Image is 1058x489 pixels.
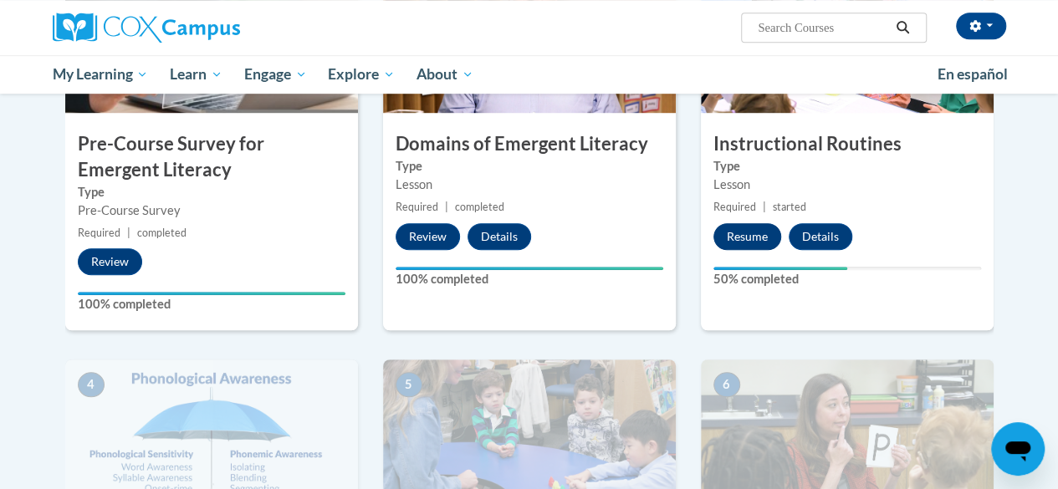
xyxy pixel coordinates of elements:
[78,292,345,295] div: Your progress
[328,64,395,84] span: Explore
[78,295,345,313] label: 100% completed
[42,55,160,94] a: My Learning
[468,223,531,250] button: Details
[233,55,318,94] a: Engage
[713,223,781,250] button: Resume
[244,64,307,84] span: Engage
[701,131,994,157] h3: Instructional Routines
[52,64,148,84] span: My Learning
[991,422,1045,476] iframe: Button to launch messaging window
[78,248,142,275] button: Review
[127,227,130,239] span: |
[396,372,422,397] span: 5
[713,201,756,213] span: Required
[713,176,981,194] div: Lesson
[383,131,676,157] h3: Domains of Emergent Literacy
[756,18,890,38] input: Search Courses
[53,13,354,43] a: Cox Campus
[455,201,504,213] span: completed
[406,55,484,94] a: About
[713,372,740,397] span: 6
[40,55,1019,94] div: Main menu
[417,64,473,84] span: About
[763,201,766,213] span: |
[170,64,222,84] span: Learn
[78,201,345,220] div: Pre-Course Survey
[789,223,852,250] button: Details
[956,13,1006,39] button: Account Settings
[137,227,187,239] span: completed
[396,223,460,250] button: Review
[890,18,915,38] button: Search
[713,270,981,288] label: 50% completed
[78,227,120,239] span: Required
[713,267,847,270] div: Your progress
[396,201,438,213] span: Required
[159,55,233,94] a: Learn
[773,201,806,213] span: started
[78,183,345,201] label: Type
[317,55,406,94] a: Explore
[396,270,663,288] label: 100% completed
[396,267,663,270] div: Your progress
[396,157,663,176] label: Type
[938,65,1008,83] span: En español
[78,372,105,397] span: 4
[53,13,240,43] img: Cox Campus
[713,157,981,176] label: Type
[65,131,358,183] h3: Pre-Course Survey for Emergent Literacy
[445,201,448,213] span: |
[396,176,663,194] div: Lesson
[927,57,1019,92] a: En español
